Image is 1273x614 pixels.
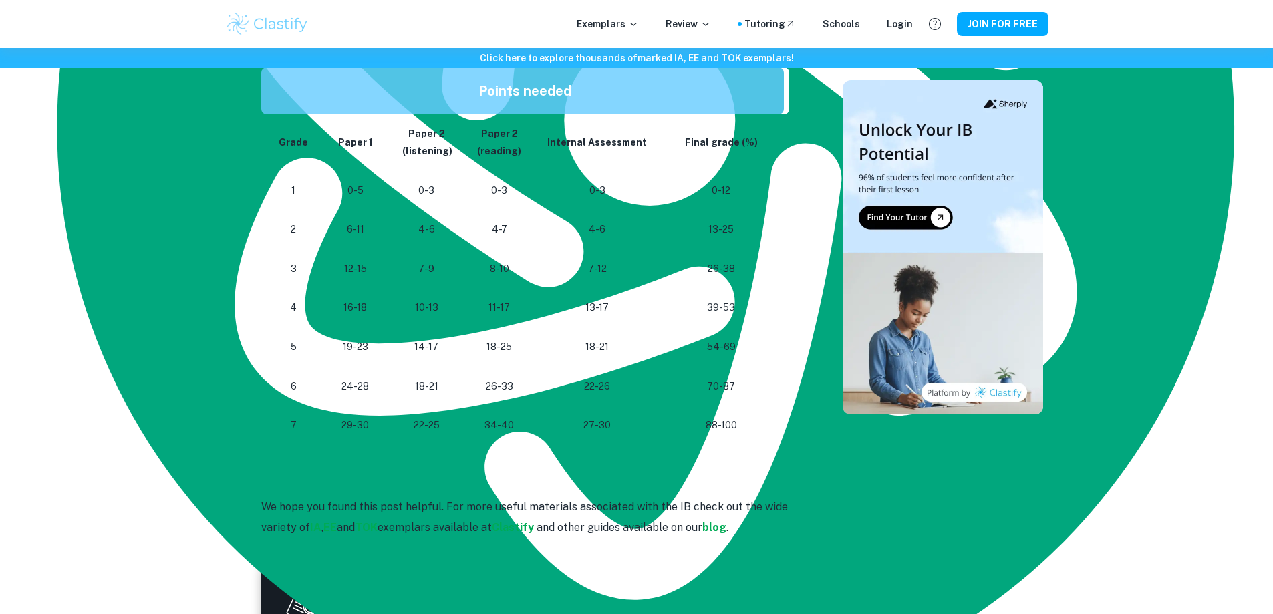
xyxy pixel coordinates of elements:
a: Schools [823,17,860,31]
a: IA [310,521,321,534]
p: 1 [277,182,310,200]
p: 34-40 [474,416,525,434]
strong: Paper 1 [338,137,373,148]
strong: Paper 2 (reading) [477,128,521,157]
p: 0-12 [670,182,772,200]
p: 13-25 [670,220,772,239]
p: 16-18 [331,299,379,317]
p: 14-17 [400,338,452,356]
p: 0-3 [546,182,648,200]
p: 8-10 [474,260,525,278]
p: 7-9 [400,260,452,278]
img: Clastify logo [225,11,310,37]
a: Login [887,17,913,31]
a: Tutoring [744,17,796,31]
p: 4-6 [546,220,648,239]
a: TOK [355,521,378,534]
p: 13-17 [546,299,648,317]
strong: Paper 2 (listening) [400,128,452,157]
a: Clastify [492,521,537,534]
h6: Click here to explore thousands of marked IA, EE and TOK exemplars ! [3,51,1270,65]
p: 22-25 [400,416,452,434]
p: 22-26 [546,377,648,396]
strong: Internal Assessment [547,137,647,148]
p: We hope you found this post helpful. For more useful materials associated with the IB check out t... [261,497,796,538]
p: 26-38 [670,260,772,278]
p: 2 [277,220,310,239]
p: 6 [277,377,310,396]
strong: Final grade (%) [685,137,758,148]
p: 10-13 [400,299,452,317]
p: 11-17 [474,299,525,317]
p: 5 [277,338,310,356]
p: 7 [277,416,310,434]
p: 88-100 [670,416,772,434]
button: JOIN FOR FREE [957,12,1048,36]
p: 0-5 [331,182,379,200]
p: 6-11 [331,220,379,239]
p: 27-30 [546,416,648,434]
a: blog [702,521,726,534]
p: 4 [277,299,310,317]
p: 0-3 [400,182,452,200]
p: 18-21 [546,338,648,356]
p: 26-33 [474,377,525,396]
p: 4-7 [474,220,525,239]
p: 70-87 [670,377,772,396]
p: 12-15 [331,260,379,278]
p: 29-30 [331,416,379,434]
strong: Grade [279,137,308,148]
p: 39-53 [670,299,772,317]
a: EE [323,521,337,534]
p: 24-28 [331,377,379,396]
p: 19-23 [331,338,379,356]
p: 18-21 [400,377,452,396]
strong: Points needed [478,83,571,99]
strong: Clastify [492,521,534,534]
p: 7-12 [546,260,648,278]
button: Help and Feedback [924,13,946,35]
p: 0-3 [474,182,525,200]
img: Thumbnail [843,80,1043,414]
p: 3 [277,260,310,278]
p: 54-69 [670,338,772,356]
p: Review [666,17,711,31]
p: Exemplars [577,17,639,31]
p: 18-25 [474,338,525,356]
p: 4-6 [400,220,452,239]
